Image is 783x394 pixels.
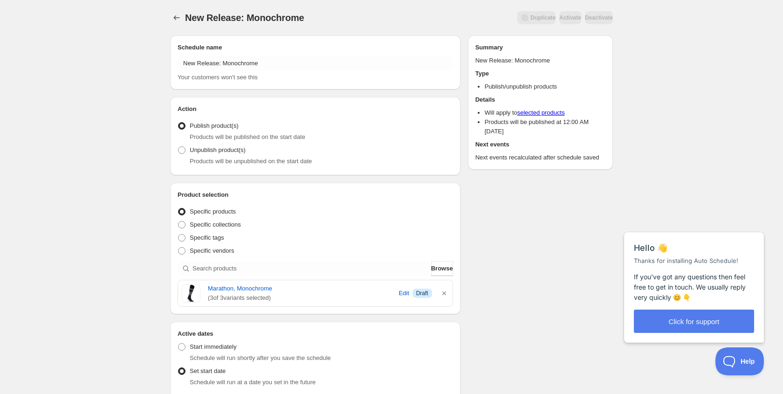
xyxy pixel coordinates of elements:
iframe: Help Scout Beacon - Messages and Notifications [619,209,769,347]
span: Start immediately [190,343,236,350]
span: Specific vendors [190,247,234,254]
span: ( 3 of 3 variants selected) [208,293,396,303]
h2: Details [475,95,605,104]
span: New Release: Monochrome [185,13,304,23]
iframe: Help Scout Beacon - Open [715,347,764,375]
button: Edit [398,286,411,301]
a: Marathon, Monochrome [208,284,396,293]
h2: Schedule name [178,43,453,52]
button: Schedules [170,11,183,24]
h2: Product selection [178,190,453,200]
li: Will apply to [485,108,605,118]
span: Your customers won't see this [178,74,258,81]
span: Specific products [190,208,236,215]
input: Search products [192,261,429,276]
span: Schedule will run at a date you set in the future [190,379,316,386]
span: Browse [431,264,453,273]
h2: Action [178,104,453,114]
li: Products will be published at 12:00 AM [DATE] [485,118,605,136]
a: selected products [517,109,565,116]
h2: Next events [475,140,605,149]
span: Unpublish product(s) [190,146,246,153]
span: Set start date [190,367,226,374]
span: Draft [416,290,428,297]
li: Publish/unpublish products [485,82,605,91]
span: Publish product(s) [190,122,239,129]
button: Browse [431,261,453,276]
span: Products will be published on the start date [190,133,305,140]
h2: Type [475,69,605,78]
span: Edit [398,289,409,298]
span: Products will be unpublished on the start date [190,158,312,165]
span: Specific collections [190,221,241,228]
p: New Release: Monochrome [475,56,605,65]
span: Specific tags [190,234,224,241]
h2: Summary [475,43,605,52]
p: Next events recalculated after schedule saved [475,153,605,162]
span: Schedule will run shortly after you save the schedule [190,354,331,361]
h2: Active dates [178,329,453,339]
